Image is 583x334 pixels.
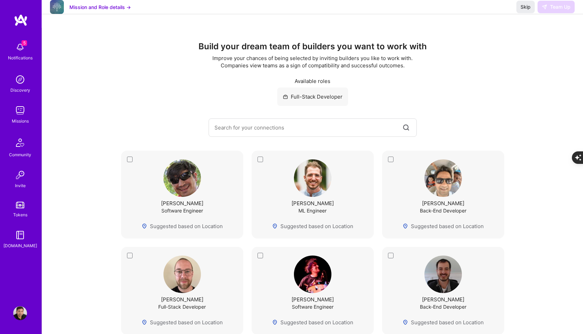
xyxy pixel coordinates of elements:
[209,55,416,69] div: Improve your chances of being selected by inviting builders you like to work with. Companies view...
[11,306,29,320] a: User Avatar
[16,202,24,208] img: tokens
[516,1,535,13] button: Skip
[272,223,353,230] div: Suggested based on Location
[402,123,411,132] i: icon SearchGrey
[424,159,462,197] img: User Avatar
[13,103,27,117] img: teamwork
[272,319,278,325] img: Locations icon
[521,3,531,10] span: Skip
[403,223,408,229] img: Locations icon
[161,207,203,214] div: Software Engineer
[13,306,27,320] img: User Avatar
[10,86,30,94] div: Discovery
[158,303,206,310] div: Full-Stack Developer
[420,303,466,310] div: Back-End Developer
[291,296,334,303] div: [PERSON_NAME]
[142,319,223,326] div: Suggested based on Location
[291,200,334,207] div: [PERSON_NAME]
[298,207,327,214] div: ML Engineer
[69,3,131,11] button: Mission and Role details →
[403,319,408,325] img: Locations icon
[272,223,278,229] img: Locations icon
[142,223,223,230] div: Suggested based on Location
[420,207,466,214] div: Back-End Developer
[403,223,484,230] div: Suggested based on Location
[9,151,31,158] div: Community
[56,77,569,85] div: Available roles
[13,168,27,182] img: Invite
[13,228,27,242] img: guide book
[13,40,27,54] img: bell
[163,256,201,293] img: User Avatar
[3,242,37,249] div: [DOMAIN_NAME]
[56,42,569,52] h3: Build your dream team of builders you want to work with
[214,119,402,136] input: Search for your connections
[13,211,27,218] div: Tokens
[8,54,33,61] div: Notifications
[272,319,353,326] div: Suggested based on Location
[294,256,331,293] img: User Avatar
[12,117,29,125] div: Missions
[12,134,28,151] img: Community
[292,303,333,310] div: Software Engineer
[424,256,462,293] img: User Avatar
[142,319,147,325] img: Locations icon
[161,200,203,207] div: [PERSON_NAME]
[22,40,27,46] span: 5
[403,319,484,326] div: Suggested based on Location
[142,223,147,229] img: Locations icon
[277,87,348,106] div: Full-Stack Developer
[283,94,288,99] i: icon SuitcaseGray
[294,159,331,197] img: User Avatar
[422,296,464,303] div: [PERSON_NAME]
[163,159,201,197] img: User Avatar
[161,296,203,303] div: [PERSON_NAME]
[13,73,27,86] img: discovery
[15,182,26,189] div: Invite
[422,200,464,207] div: [PERSON_NAME]
[14,14,28,26] img: logo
